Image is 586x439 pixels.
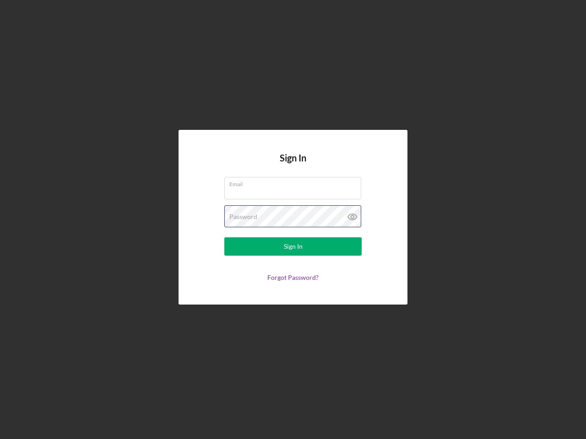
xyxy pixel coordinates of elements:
[267,273,319,281] a: Forgot Password?
[280,153,306,177] h4: Sign In
[284,237,303,256] div: Sign In
[229,213,257,220] label: Password
[224,237,362,256] button: Sign In
[229,177,361,187] label: Email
